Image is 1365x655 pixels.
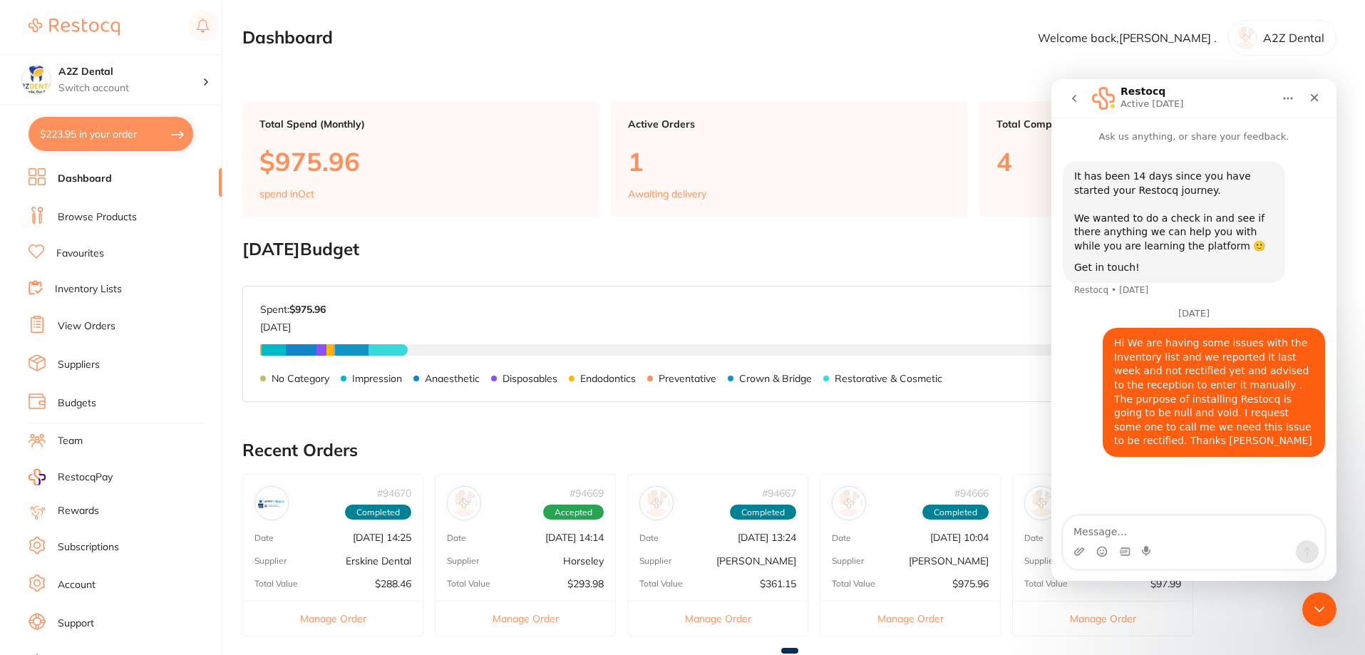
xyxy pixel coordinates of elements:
strong: $975.96 [289,303,326,316]
p: Impression [352,373,402,384]
p: Date [254,533,274,543]
p: Preventative [659,373,716,384]
p: $361.15 [760,578,796,589]
img: Erskine Dental [258,490,285,517]
img: A2Z Dental [22,66,51,94]
img: Adam Dental [1028,490,1055,517]
p: $288.46 [375,578,411,589]
h2: Recent Orders [242,440,1336,460]
p: Spent: [260,304,326,315]
p: Date [832,533,851,543]
p: Date [639,533,659,543]
p: Erskine Dental [346,555,411,567]
p: [DATE] 10:04 [930,532,989,543]
h2: [DATE] Budget [242,239,1336,259]
a: RestocqPay [29,469,113,485]
img: Restocq Logo [29,19,120,36]
button: Manage Order [820,601,1000,636]
p: $293.98 [567,578,604,589]
p: Horseley [563,555,604,567]
p: # 94666 [954,488,989,499]
a: Restocq Logo [29,11,120,43]
button: Manage Order [1013,601,1193,636]
span: Completed [922,505,989,520]
p: Total Value [447,579,490,589]
a: Inventory Lists [55,282,122,296]
p: $975.96 [259,147,582,176]
a: Budgets [58,396,96,411]
p: 1 [628,147,951,176]
h4: A2Z Dental [58,65,202,79]
p: A2Z Dental [1263,31,1324,44]
p: 4 [996,147,1319,176]
a: Active Orders1Awaiting delivery [611,101,968,217]
p: Total Value [254,579,298,589]
p: Date [447,533,466,543]
a: View Orders [58,319,115,334]
p: Supplier [1024,556,1056,566]
span: Accepted [543,505,604,520]
a: Favourites [56,247,104,261]
p: # 94667 [762,488,796,499]
a: Subscriptions [58,540,119,555]
p: Total Value [832,579,875,589]
a: Suppliers [58,358,100,372]
p: [DATE] 14:14 [545,532,604,543]
p: Welcome back, [PERSON_NAME] . [1038,31,1217,44]
p: Date [1024,533,1044,543]
h2: Dashboard [242,28,333,48]
p: Total Value [1024,579,1068,589]
p: Crown & Bridge [739,373,812,384]
img: Henry Schein Halas [643,490,670,517]
p: Supplier [447,556,479,566]
img: Horseley [450,490,478,517]
span: Completed [730,505,796,520]
p: [PERSON_NAME] [909,555,989,567]
p: [DATE] 13:24 [738,532,796,543]
iframe: Intercom live chat [1302,592,1336,626]
p: Endodontics [580,373,636,384]
p: [DATE] 14:25 [353,532,411,543]
p: Disposables [503,373,557,384]
button: Manage Order [243,601,423,636]
p: spend in Oct [259,188,314,200]
p: $975.96 [952,578,989,589]
a: Dashboard [58,172,112,186]
a: Total Completed Orders4 [979,101,1336,217]
button: Manage Order [436,601,615,636]
iframe: Intercom live chat [1051,79,1336,581]
a: Browse Products [58,210,137,225]
p: Supplier [639,556,671,566]
p: Awaiting delivery [628,188,706,200]
a: Total Spend (Monthly)$975.96spend inOct [242,101,599,217]
p: # 94670 [377,488,411,499]
p: [PERSON_NAME] [716,555,796,567]
a: Account [58,578,96,592]
p: Total Value [639,579,683,589]
p: Switch account [58,81,202,96]
p: Anaesthetic [425,373,480,384]
a: Support [58,617,94,631]
p: $97.99 [1150,578,1181,589]
a: Team [58,434,83,448]
button: Manage Order [628,601,808,636]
